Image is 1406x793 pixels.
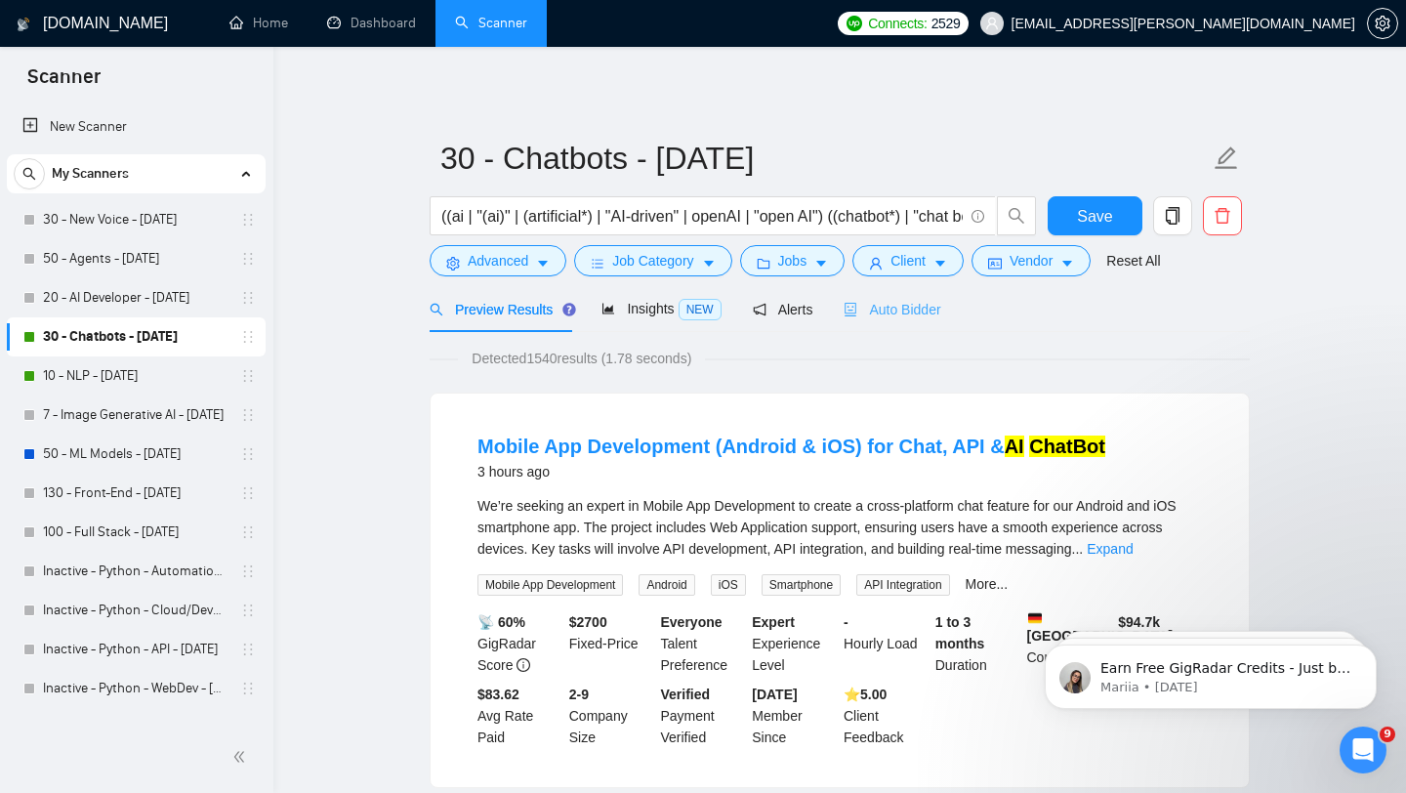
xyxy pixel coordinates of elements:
a: 130 - Front-End - [DATE] [43,474,228,513]
a: 100 - Full Stack - [DATE] [43,513,228,552]
mark: ChatBot [1029,436,1105,457]
span: holder [240,212,256,228]
button: setting [1367,8,1398,39]
div: Company Size [565,684,657,748]
div: Talent Preference [657,611,749,676]
a: 21 - Design - Healthcare - [DATE] [43,708,228,747]
b: 2-9 [569,687,589,702]
a: Inactive - Python - Cloud/DevOps - [DATE] [43,591,228,630]
span: bars [591,256,604,271]
span: Client [890,250,926,271]
span: holder [240,642,256,657]
div: 3 hours ago [477,460,1105,483]
a: Inactive - Python - API - [DATE] [43,630,228,669]
a: Inactive - Python - WebDev - [DATE] [43,669,228,708]
a: searchScanner [455,15,527,31]
span: setting [1368,16,1397,31]
button: settingAdvancedcaret-down [430,245,566,276]
span: caret-down [1060,256,1074,271]
span: area-chart [601,302,615,315]
span: Insights [601,301,721,316]
a: 20 - AI Developer - [DATE] [43,278,228,317]
a: 30 - Chatbots - [DATE] [43,317,228,356]
div: We’re seeking an expert in Mobile App Development to create a cross-platform chat feature for our... [477,495,1202,560]
b: Everyone [661,614,723,630]
span: Alerts [753,302,813,317]
span: API Integration [856,574,949,596]
button: delete [1203,196,1242,235]
b: 📡 60% [477,614,525,630]
button: folderJobscaret-down [740,245,846,276]
span: holder [240,446,256,462]
div: Client Feedback [840,684,931,748]
b: Verified [661,687,711,702]
span: My Scanners [52,154,129,193]
span: double-left [232,747,252,767]
span: Job Category [612,250,693,271]
span: Save [1077,204,1112,229]
button: Save [1048,196,1142,235]
button: idcardVendorcaret-down [972,245,1091,276]
iframe: Intercom live chat [1340,727,1386,773]
div: Fixed-Price [565,611,657,676]
div: Hourly Load [840,611,931,676]
iframe: Intercom notifications message [1015,604,1406,740]
a: 10 - NLP - [DATE] [43,356,228,396]
span: notification [753,303,766,316]
span: search [15,167,44,181]
b: 1 to 3 months [935,614,985,651]
a: homeHome [229,15,288,31]
span: holder [240,368,256,384]
span: info-circle [972,210,984,223]
span: edit [1214,146,1239,171]
a: Reset All [1106,250,1160,271]
span: caret-down [814,256,828,271]
span: folder [757,256,770,271]
span: Scanner [12,63,116,104]
span: search [998,207,1035,225]
span: Connects: [868,13,927,34]
img: upwork-logo.png [847,16,862,31]
span: holder [240,407,256,423]
span: Mobile App Development [477,574,623,596]
a: Mobile App Development (Android & iOS) for Chat, API &AI ChatBot [477,436,1105,457]
span: robot [844,303,857,316]
b: $83.62 [477,687,519,702]
span: holder [240,290,256,306]
span: caret-down [536,256,550,271]
span: delete [1204,207,1241,225]
a: 50 - ML Models - [DATE] [43,435,228,474]
span: Auto Bidder [844,302,940,317]
span: Preview Results [430,302,570,317]
a: dashboardDashboard [327,15,416,31]
li: New Scanner [7,107,266,146]
span: iOS [711,574,746,596]
span: info-circle [517,658,530,672]
input: Scanner name... [440,134,1210,183]
span: caret-down [702,256,716,271]
div: GigRadar Score [474,611,565,676]
span: holder [240,681,256,696]
span: Advanced [468,250,528,271]
div: Experience Level [748,611,840,676]
span: holder [240,603,256,618]
span: 9 [1380,727,1395,742]
span: user [869,256,883,271]
span: Android [639,574,694,596]
div: Avg Rate Paid [474,684,565,748]
a: Expand [1087,541,1133,557]
b: ⭐️ 5.00 [844,687,887,702]
span: Detected 1540 results (1.78 seconds) [458,348,705,369]
span: NEW [679,299,722,320]
div: Duration [931,611,1023,676]
a: 50 - Agents - [DATE] [43,239,228,278]
span: Vendor [1010,250,1053,271]
span: holder [240,563,256,579]
button: copy [1153,196,1192,235]
b: $ 2700 [569,614,607,630]
span: caret-down [933,256,947,271]
a: New Scanner [22,107,250,146]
